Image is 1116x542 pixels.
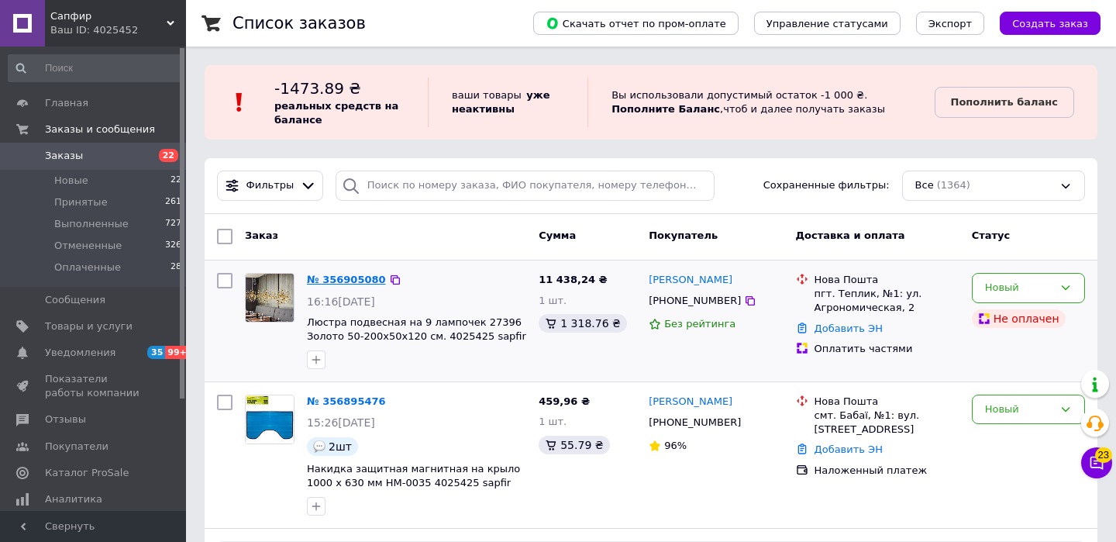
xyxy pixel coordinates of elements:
[274,100,398,126] b: реальных средств на балансе
[45,149,83,163] span: Заказы
[307,274,386,285] a: № 356905080
[45,346,115,360] span: Уведомления
[45,466,129,480] span: Каталог ProSale
[815,273,959,287] div: Нова Пошта
[45,440,108,454] span: Покупатели
[1095,447,1112,463] span: 23
[546,16,726,30] span: Скачать отчет по пром-оплате
[815,323,883,334] a: Добавить ЭН
[539,416,567,427] span: 1 шт.
[984,17,1100,29] a: Создать заказ
[165,239,181,253] span: 326
[539,274,607,285] span: 11 438,24 ₴
[54,217,129,231] span: Выполненные
[45,319,133,333] span: Товары и услуги
[815,444,883,455] a: Добавить ЭН
[1000,12,1100,35] button: Создать заказ
[246,274,294,322] img: Фото товару
[754,12,901,35] button: Управление статусами
[533,12,739,35] button: Скачать отчет по пром-оплате
[1081,447,1112,478] button: Чат с покупателем23
[170,174,181,188] span: 22
[45,372,143,400] span: Показатели работы компании
[307,463,520,489] a: Накидка защитная магнитная на крыло 1000 х 630 мм НМ-0035 4025425 sapfir
[587,78,934,127] div: Вы использовали допустимый остаток -1 000 ₴. , чтоб и далее получать заказы
[246,395,294,444] img: Фото товару
[972,230,1011,241] span: Статус
[329,440,352,453] span: 2шт
[649,230,718,241] span: Покупатель
[45,96,88,110] span: Главная
[915,178,934,193] span: Все
[428,78,587,127] div: ваши товары
[766,18,888,29] span: Управление статусами
[336,171,715,201] input: Поиск по номеру заказа, ФИО покупателя, номеру телефона, Email, номеру накладной
[245,230,278,241] span: Заказ
[646,291,744,311] div: [PHONE_NUMBER]
[985,402,1053,418] div: Новый
[664,440,687,451] span: 96%
[246,178,294,193] span: Фильтры
[274,79,361,98] span: -1473.89 ₴
[307,395,386,407] a: № 356895476
[245,395,294,444] a: Фото товару
[232,14,366,33] h1: Список заказов
[815,395,959,409] div: Нова Пошта
[45,293,105,307] span: Сообщения
[159,149,178,162] span: 22
[539,230,576,241] span: Сумма
[307,316,526,343] a: Люстра подвесная на 9 лампочек 27396 Золото 50-200х50х120 см. 4025425 sapfir
[54,239,122,253] span: Отмененные
[228,91,251,114] img: :exclamation:
[539,295,567,306] span: 1 шт.
[147,346,165,359] span: 35
[165,217,181,231] span: 727
[664,318,735,330] span: Без рейтинга
[539,314,627,333] div: 1 318.76 ₴
[1012,18,1088,29] span: Создать заказ
[649,395,732,409] a: [PERSON_NAME]
[313,440,325,453] img: :speech_balloon:
[539,395,590,407] span: 459,96 ₴
[928,18,972,29] span: Экспорт
[307,295,375,308] span: 16:16[DATE]
[815,342,959,356] div: Оплатить частями
[972,309,1066,328] div: Не оплачен
[54,174,88,188] span: Новые
[649,273,732,288] a: [PERSON_NAME]
[539,436,609,454] div: 55.79 ₴
[611,103,720,115] b: Пополните Баланс
[815,409,959,437] div: смт. Бабаї, №1: вул. [STREET_ADDRESS]
[165,346,191,359] span: 99+
[796,230,905,241] span: Доставка и оплата
[50,23,186,37] div: Ваш ID: 4025452
[8,54,183,82] input: Поиск
[165,195,181,209] span: 261
[763,178,890,193] span: Сохраненные фильтры:
[815,287,959,315] div: пгт. Теплик, №1: ул. Агрономическая, 2
[646,413,744,433] div: [PHONE_NUMBER]
[50,9,167,23] span: Сапфир
[951,96,1058,108] b: Пополнить баланс
[245,273,294,323] a: Фото товару
[452,89,550,115] b: уже неактивны
[985,280,1053,296] div: Новый
[935,87,1074,118] a: Пополнить баланс
[45,492,102,506] span: Аналитика
[307,416,375,429] span: 15:26[DATE]
[54,261,121,274] span: Оплаченные
[916,12,984,35] button: Экспорт
[54,195,108,209] span: Принятые
[170,261,181,274] span: 28
[45,123,155,136] span: Заказы и сообщения
[937,179,970,191] span: (1364)
[815,464,959,478] div: Наложенный платеж
[45,413,86,426] span: Отзывы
